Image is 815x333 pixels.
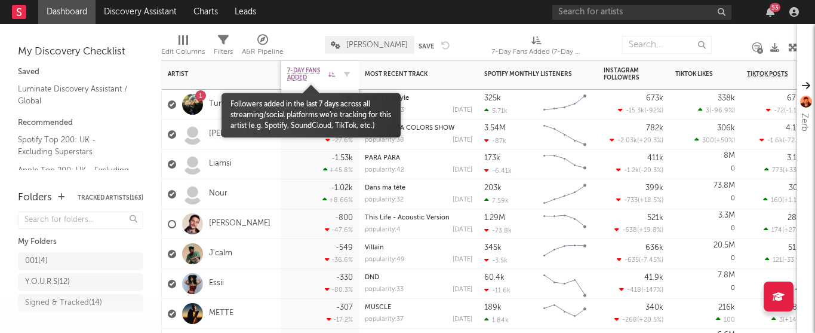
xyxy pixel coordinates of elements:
[774,108,784,114] span: -72
[242,45,284,59] div: A&R Pipeline
[453,197,472,203] div: [DATE]
[645,244,663,252] div: 636k
[786,108,805,114] span: -1.1k %
[618,106,663,114] div: ( )
[365,185,405,191] a: Dans ma tête
[787,94,807,102] div: 67.6k
[552,5,731,20] input: Search for artists
[491,30,581,65] div: 7-Day Fans Added (7-Day Fans Added)
[341,68,353,80] button: Filter by 7-Day Fans Added
[718,271,735,279] div: 7.8M
[785,167,805,174] span: +332 %
[604,67,645,81] div: Instagram Followers
[365,95,409,102] a: 2025 Freestyle
[538,120,592,149] svg: Chart title
[675,179,735,209] div: 0
[645,184,663,192] div: 399k
[327,316,353,323] div: -17.2 %
[365,107,404,114] div: popularity: 43
[784,227,805,234] span: +270 %
[453,137,472,143] div: [DATE]
[325,256,353,264] div: -36.6 %
[616,196,663,204] div: ( )
[484,107,508,115] div: 5.71k
[453,227,472,233] div: [DATE]
[675,71,717,78] div: TikTok Likes
[336,274,353,282] div: -330
[643,287,662,294] span: -147 %
[622,317,637,323] span: -268
[331,184,353,192] div: -1.02k
[610,136,663,144] div: ( )
[325,286,353,294] div: -80.3 %
[624,167,639,174] span: -1.2k
[619,286,663,294] div: ( )
[766,7,774,17] button: 53
[18,83,131,107] a: Luminate Discovery Assistant / Global
[784,197,805,204] span: +1.1k %
[675,149,735,179] div: 0
[773,257,782,264] span: 121
[788,244,807,252] div: 51.8k
[323,166,353,174] div: +45.8 %
[484,184,502,192] div: 203k
[713,242,735,249] div: 20.5M
[287,67,325,81] span: 7-Day Fans Added
[365,286,404,293] div: popularity: 33
[209,249,232,259] a: J'calm
[365,316,404,323] div: popularity: 37
[675,269,735,298] div: 0
[365,304,472,311] div: MUSCLE
[365,155,400,161] a: PARA PARA
[209,308,233,319] a: METTE
[18,235,143,249] div: My Folders
[724,317,735,323] span: 100
[767,138,783,144] span: -1.6k
[484,227,512,234] div: -73.8k
[763,196,807,204] div: ( )
[626,108,644,114] span: -15.3k
[365,125,454,132] a: Blessings - A COLORS SHOW
[716,138,733,144] span: +50 %
[484,244,502,252] div: 345k
[538,239,592,269] svg: Chart title
[365,167,404,173] div: popularity: 42
[785,317,805,323] span: +143 %
[747,71,788,78] span: TikTok Posts
[694,136,735,144] div: ( )
[484,154,500,162] div: 173k
[617,256,663,264] div: ( )
[365,227,401,233] div: popularity: 4
[639,197,662,204] span: +18.5 %
[484,316,509,324] div: 1.84k
[718,304,735,311] div: 216k
[365,215,450,221] a: This Life - Acoustic Version
[484,167,512,175] div: -6.41k
[706,108,709,114] span: 3
[365,304,391,311] a: MUSCLE
[337,94,353,102] div: -15k
[25,254,48,268] div: 001 ( 4 )
[484,286,510,294] div: -11.6k
[18,116,143,130] div: Recommended
[764,226,807,234] div: ( )
[484,214,505,222] div: 1.29M
[788,214,807,222] div: 28.5k
[365,137,404,143] div: popularity: 38
[717,124,735,132] div: 306k
[365,274,472,281] div: DND
[365,245,472,251] div: Villain
[346,41,408,49] span: [PERSON_NAME]
[711,108,733,114] span: -96.9 %
[616,166,663,174] div: ( )
[785,138,805,144] span: -72.3 %
[713,182,735,190] div: 73.8M
[639,138,662,144] span: +20.3 %
[18,65,143,80] div: Saved
[771,316,807,323] div: ( )
[622,227,637,234] span: -638
[209,159,232,169] a: Liamsi
[365,185,472,191] div: Dans ma tête
[365,274,379,281] a: DND
[331,154,353,162] div: -1.53k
